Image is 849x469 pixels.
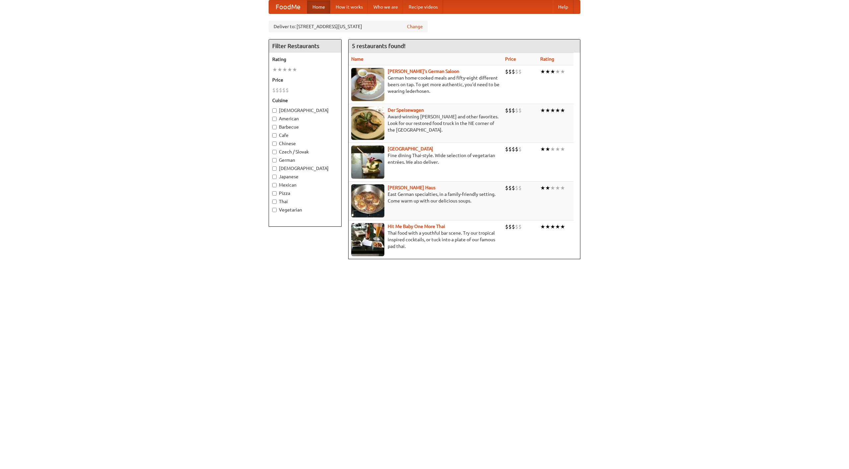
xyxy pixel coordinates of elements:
label: American [272,115,338,122]
li: ★ [545,107,550,114]
input: Chinese [272,142,277,146]
li: ★ [555,184,560,192]
label: Thai [272,198,338,205]
input: Czech / Slovak [272,150,277,154]
li: ★ [540,223,545,230]
li: ★ [287,66,292,73]
input: [DEMOGRAPHIC_DATA] [272,166,277,171]
input: Cafe [272,133,277,138]
h5: Cuisine [272,97,338,104]
label: Japanese [272,173,338,180]
a: [PERSON_NAME]'s German Saloon [388,69,459,74]
li: $ [512,107,515,114]
li: ★ [272,66,277,73]
input: Vegetarian [272,208,277,212]
li: $ [505,107,508,114]
li: $ [512,184,515,192]
a: Home [307,0,330,14]
li: ★ [540,68,545,75]
label: Vegetarian [272,206,338,213]
li: ★ [545,184,550,192]
li: ★ [555,146,560,153]
img: satay.jpg [351,146,384,179]
p: East German specialties, in a family-friendly setting. Come warm up with our delicious soups. [351,191,500,204]
input: Barbecue [272,125,277,129]
b: Hit Me Baby One More Thai [388,224,445,229]
li: $ [508,184,512,192]
label: Pizza [272,190,338,197]
a: FoodMe [269,0,307,14]
a: Help [553,0,573,14]
li: ★ [560,184,565,192]
h4: Filter Restaurants [269,39,341,53]
p: Thai food with a youthful bar scene. Try our tropical inspired cocktails, or tuck into a plate of... [351,230,500,250]
li: $ [515,68,518,75]
h5: Rating [272,56,338,63]
li: $ [518,146,522,153]
a: Price [505,56,516,62]
b: [GEOGRAPHIC_DATA] [388,146,433,151]
li: $ [508,146,512,153]
label: German [272,157,338,163]
li: ★ [550,107,555,114]
h5: Price [272,77,338,83]
li: $ [518,184,522,192]
li: $ [518,107,522,114]
li: $ [505,68,508,75]
li: ★ [545,68,550,75]
label: Mexican [272,182,338,188]
li: ★ [555,68,560,75]
li: ★ [550,146,555,153]
label: Barbecue [272,124,338,130]
p: German home-cooked meals and fifty-eight different beers on tap. To get more authentic, you'd nee... [351,75,500,94]
li: ★ [540,184,545,192]
a: Recipe videos [403,0,443,14]
div: Deliver to: [STREET_ADDRESS][US_STATE] [269,21,428,32]
li: ★ [540,107,545,114]
li: ★ [550,223,555,230]
input: Pizza [272,191,277,196]
li: $ [508,223,512,230]
li: $ [505,223,508,230]
a: Name [351,56,363,62]
input: German [272,158,277,162]
li: $ [515,223,518,230]
input: Mexican [272,183,277,187]
b: Der Speisewagen [388,107,424,113]
img: kohlhaus.jpg [351,184,384,217]
li: ★ [555,107,560,114]
li: ★ [277,66,282,73]
a: Who we are [368,0,403,14]
li: $ [515,184,518,192]
li: ★ [282,66,287,73]
li: $ [515,107,518,114]
li: ★ [545,146,550,153]
img: babythai.jpg [351,223,384,256]
li: ★ [292,66,297,73]
label: Czech / Slovak [272,148,338,155]
li: ★ [560,107,565,114]
label: Chinese [272,140,338,147]
li: $ [505,184,508,192]
li: ★ [560,68,565,75]
li: $ [282,87,286,94]
img: esthers.jpg [351,68,384,101]
li: $ [272,87,276,94]
li: $ [508,68,512,75]
a: How it works [330,0,368,14]
li: $ [518,68,522,75]
label: Cafe [272,132,338,139]
a: Rating [540,56,554,62]
li: $ [512,68,515,75]
li: $ [512,146,515,153]
label: [DEMOGRAPHIC_DATA] [272,107,338,114]
li: $ [505,146,508,153]
input: Japanese [272,175,277,179]
a: [PERSON_NAME] Haus [388,185,435,190]
ng-pluralize: 5 restaurants found! [352,43,406,49]
li: ★ [555,223,560,230]
li: ★ [560,146,565,153]
p: Fine dining Thai-style. Wide selection of vegetarian entrées. We also deliver. [351,152,500,165]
